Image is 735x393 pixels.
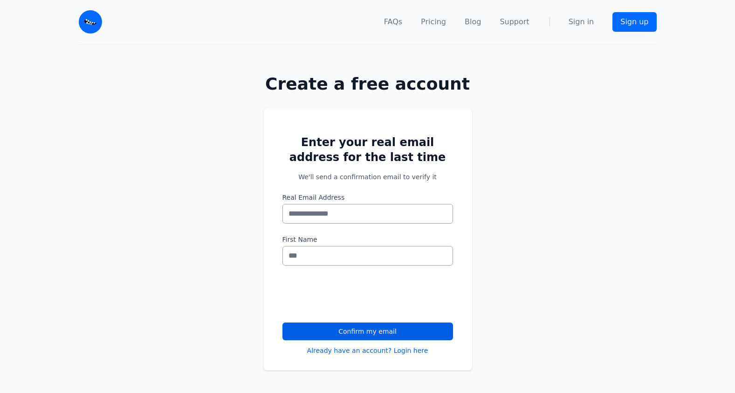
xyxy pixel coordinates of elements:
[282,135,453,165] h2: Enter your real email address for the last time
[569,16,594,28] a: Sign in
[282,323,453,340] button: Confirm my email
[282,172,453,182] p: We'll send a confirmation email to verify it
[282,235,453,244] label: First Name
[421,16,446,28] a: Pricing
[612,12,656,32] a: Sign up
[307,346,428,355] a: Already have an account? Login here
[282,277,424,313] iframe: reCAPTCHA
[282,193,453,202] label: Real Email Address
[465,16,481,28] a: Blog
[234,75,502,93] h1: Create a free account
[79,10,102,34] img: Email Monster
[500,16,529,28] a: Support
[384,16,402,28] a: FAQs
